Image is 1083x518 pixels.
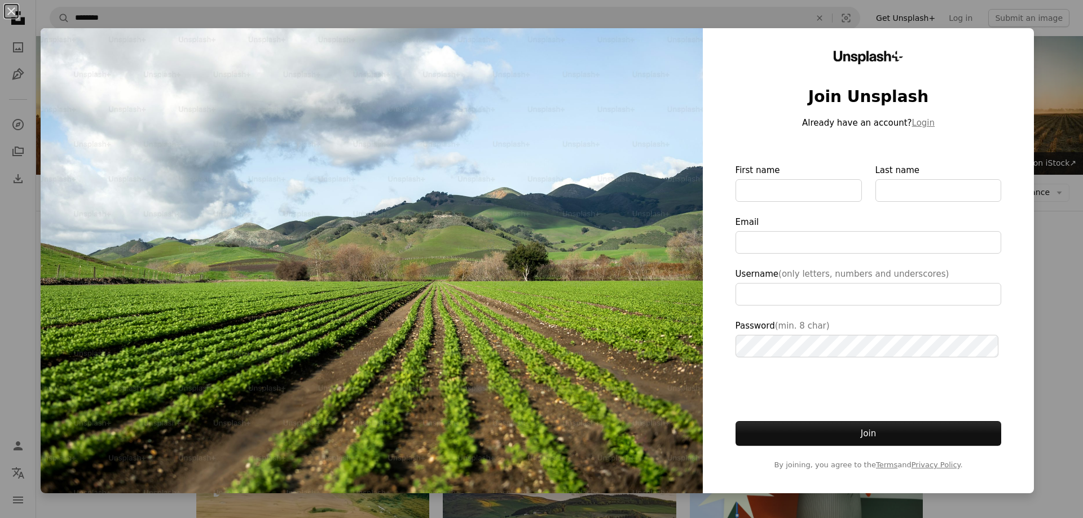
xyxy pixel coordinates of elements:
[912,116,935,130] button: Login
[876,461,897,469] a: Terms
[912,461,961,469] a: Privacy Policy
[778,269,949,279] span: (only letters, numbers and underscores)
[736,231,1002,254] input: Email
[775,321,830,331] span: (min. 8 char)
[736,87,1002,107] h1: Join Unsplash
[736,215,1002,254] label: Email
[736,421,1002,446] button: Join
[736,163,862,202] label: First name
[736,116,1002,130] p: Already have an account?
[736,319,1002,357] label: Password
[736,179,862,202] input: First name
[736,335,999,357] input: Password(min. 8 char)
[736,267,1002,306] label: Username
[875,179,1002,202] input: Last name
[736,459,1002,471] span: By joining, you agree to the and .
[736,283,1002,306] input: Username(only letters, numbers and underscores)
[875,163,1002,202] label: Last name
